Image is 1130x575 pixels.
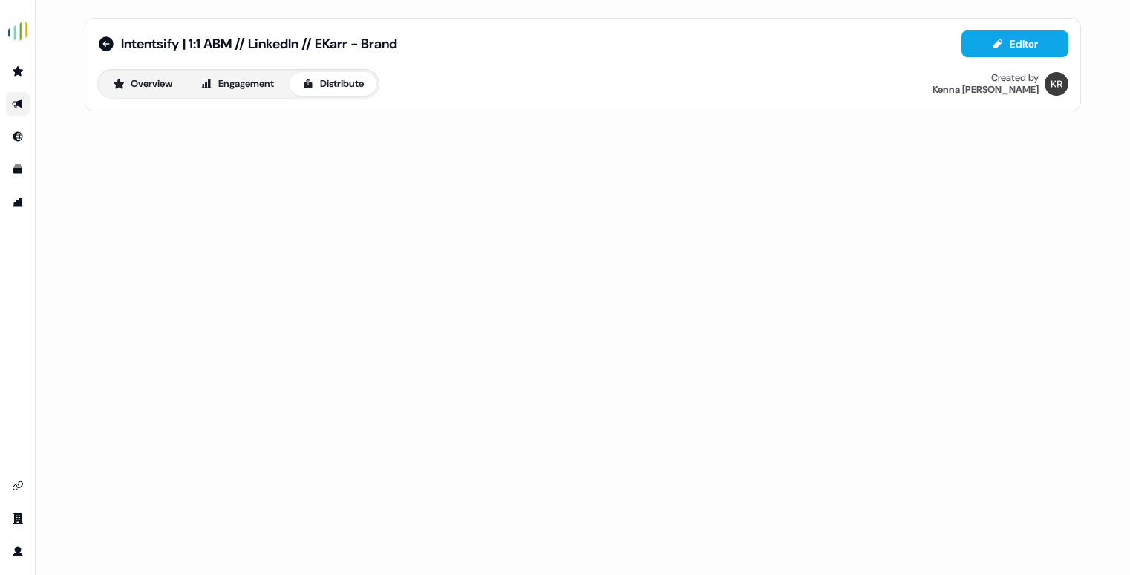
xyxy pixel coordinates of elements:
button: Engagement [188,72,287,96]
a: Go to team [6,507,30,530]
button: Editor [961,30,1068,57]
a: Go to attribution [6,190,30,214]
a: Go to Inbound [6,125,30,149]
a: Go to outbound experience [6,92,30,116]
img: Kenna [1045,72,1068,96]
button: Overview [100,72,185,96]
button: Distribute [290,72,376,96]
a: Go to integrations [6,474,30,498]
a: Go to templates [6,157,30,181]
div: Kenna [PERSON_NAME] [933,84,1039,96]
a: Go to profile [6,539,30,563]
a: Editor [961,38,1068,53]
span: Intentsify | 1:1 ABM // LinkedIn // EKarr - Brand [121,35,397,53]
div: Created by [991,72,1039,84]
a: Go to prospects [6,59,30,83]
